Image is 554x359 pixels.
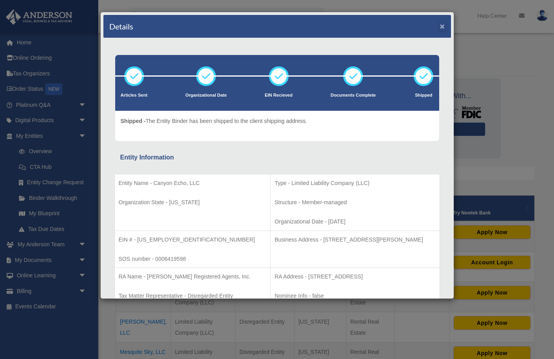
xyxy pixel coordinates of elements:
p: RA Address - [STREET_ADDRESS] [274,272,435,282]
p: Articles Sent [121,92,147,99]
p: Documents Complete [331,92,376,99]
h4: Details [109,21,133,32]
p: Organization State - [US_STATE] [119,198,267,207]
p: Nominee Info - false [274,291,435,301]
p: SOS number - 0006419598 [119,254,267,264]
p: Entity Name - Canyon Echo, LLC [119,178,267,188]
p: Organizational Date [186,92,227,99]
p: EIN Recieved [265,92,293,99]
p: Structure - Member-managed [274,198,435,207]
p: EIN # - [US_EMPLOYER_IDENTIFICATION_NUMBER] [119,235,267,245]
p: The Entity Binder has been shipped to the client shipping address. [121,116,307,126]
p: Business Address - [STREET_ADDRESS][PERSON_NAME] [274,235,435,245]
p: Shipped [414,92,433,99]
p: Tax Matter Representative - Disregarded Entity [119,291,267,301]
div: Entity Information [120,152,434,163]
span: Shipped - [121,118,146,124]
p: RA Name - [PERSON_NAME] Registered Agents, Inc. [119,272,267,282]
p: Organizational Date - [DATE] [274,217,435,227]
button: × [440,22,445,30]
p: Type - Limited Liability Company (LLC) [274,178,435,188]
